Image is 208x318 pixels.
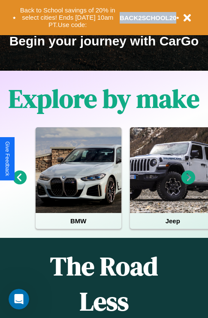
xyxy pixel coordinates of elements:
div: Give Feedback [4,141,10,176]
button: Back to School savings of 20% in select cities! Ends [DATE] 10am PT.Use code: [16,4,120,31]
h1: Explore by make [9,81,199,116]
h4: BMW [36,213,121,229]
iframe: Intercom live chat [9,289,29,309]
b: BACK2SCHOOL20 [120,14,177,21]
